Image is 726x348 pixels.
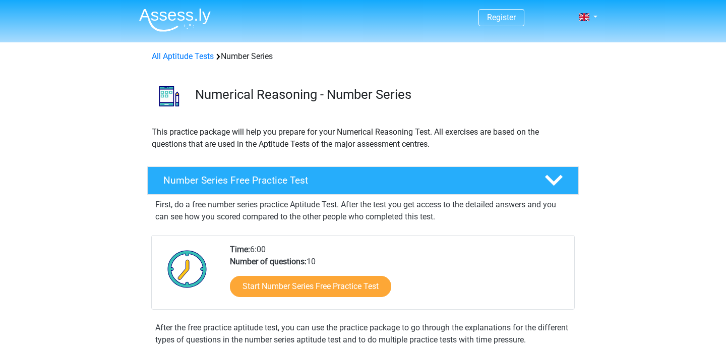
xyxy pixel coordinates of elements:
[195,87,571,102] h3: Numerical Reasoning - Number Series
[155,199,571,223] p: First, do a free number series practice Aptitude Test. After the test you get access to the detai...
[148,75,191,118] img: number series
[222,244,574,309] div: 6:00 10
[143,166,583,195] a: Number Series Free Practice Test
[152,51,214,61] a: All Aptitude Tests
[151,322,575,346] div: After the free practice aptitude test, you can use the practice package to go through the explana...
[230,276,391,297] a: Start Number Series Free Practice Test
[230,245,250,254] b: Time:
[152,126,574,150] p: This practice package will help you prepare for your Numerical Reasoning Test. All exercises are ...
[148,50,578,63] div: Number Series
[139,8,211,32] img: Assessly
[230,257,307,266] b: Number of questions:
[163,175,528,186] h4: Number Series Free Practice Test
[487,13,516,22] a: Register
[162,244,213,294] img: Clock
